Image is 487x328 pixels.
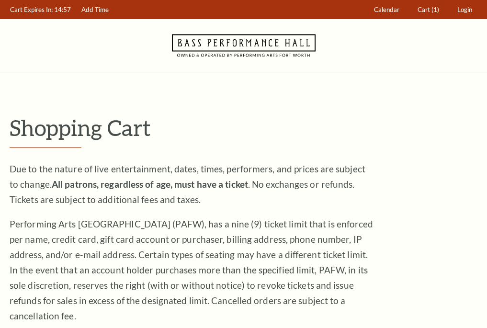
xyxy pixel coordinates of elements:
[370,0,404,19] a: Calendar
[54,6,71,13] span: 14:57
[413,0,444,19] a: Cart (1)
[431,6,439,13] span: (1)
[10,163,365,205] span: Due to the nature of live entertainment, dates, times, performers, and prices are subject to chan...
[10,6,53,13] span: Cart Expires In:
[10,216,374,324] p: Performing Arts [GEOGRAPHIC_DATA] (PAFW), has a nine (9) ticket limit that is enforced per name, ...
[418,6,430,13] span: Cart
[374,6,399,13] span: Calendar
[457,6,472,13] span: Login
[52,179,248,190] strong: All patrons, regardless of age, must have a ticket
[77,0,113,19] a: Add Time
[10,115,477,140] p: Shopping Cart
[453,0,477,19] a: Login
